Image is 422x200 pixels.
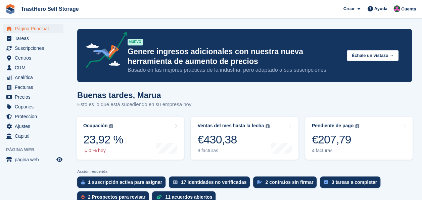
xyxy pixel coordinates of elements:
span: Facturas [15,82,55,92]
a: menú [3,155,63,164]
span: CRM [15,63,55,72]
img: stora-icon-8386f47178a22dfd0bd8f6a31ec36ba5ce8667c1dd55bd0f319d3a0aa187defe.svg [5,4,15,14]
a: menu [3,63,63,72]
a: 2 contratos sin firmar [253,176,320,191]
a: menu [3,53,63,63]
div: 3 tareas a completar [331,179,377,185]
img: task-75834270c22a3079a89374b754ae025e5fb1db73e45f91037f5363f120a921f8.svg [324,180,328,184]
img: deal-1b604bf984904fb50ccaf53a9ad4b4a5d6e5aea283cecdc64d6e3604feb123c2.svg [156,195,162,199]
a: 3 tareas a completar [320,176,383,191]
div: 4 facturas [312,148,359,154]
div: 2 Prospectos para revisar [88,194,145,200]
span: Tareas [15,34,55,43]
div: 11 acuerdos abiertos [165,194,212,200]
div: 17 identidades no verificadas [181,179,246,185]
a: Pendiente de pago €207,79 4 facturas [305,117,413,160]
a: menu [3,112,63,121]
h1: Buenas tardes, Marua [77,91,191,100]
p: Genere ingresos adicionales con nuestra nueva herramienta de aumento de precios [128,47,341,66]
a: Ventas del mes hasta la fecha €430,38 8 facturas [191,117,298,160]
a: menu [3,73,63,82]
a: Vista previa de la tienda [55,156,63,164]
img: verify_identity-adf6edd0f0f0b5bbfe63781bf79b02c33cf7c696d77639b501bdc392416b5a36.svg [173,180,178,184]
div: 0 % hoy [83,148,123,154]
span: Suscripciones [15,43,55,53]
div: €207,79 [312,133,359,146]
img: icon-info-grey-7440780725fd019a000dd9b08b2336e03edf1995a4989e88bcd33f0948082b44.svg [355,124,359,128]
a: TrastHero Self Storage [18,3,82,14]
a: menu [3,131,63,141]
img: icon-info-grey-7440780725fd019a000dd9b08b2336e03edf1995a4989e88bcd33f0948082b44.svg [109,124,113,128]
a: 1 suscripción activa para asignar [77,176,169,191]
div: Ocupación [83,123,107,129]
img: prospect-51fa495bee0391a8d652442698ab0144808aea92771e9ea1ae160a38d050c398.svg [81,195,85,199]
img: active_subscription_to_allocate_icon-d502201f5373d7db506a760aba3b589e785aa758c864c3986d89f69b8ff3... [81,180,85,185]
span: Ayuda [374,5,387,12]
span: Proteccion [15,112,55,121]
span: página web [15,155,55,164]
img: contract_signature_icon-13c848040528278c33f63329250d36e43548de30e8caae1d1a13099fd9432cc5.svg [257,180,262,184]
a: menu [3,34,63,43]
span: Ajustes [15,122,55,131]
a: menu [3,122,63,131]
div: 8 facturas [197,148,270,154]
a: menu [3,24,63,33]
img: Marua Grioui [393,5,400,12]
span: Centros [15,53,55,63]
span: Capital [15,131,55,141]
div: 2 contratos sin firmar [265,179,313,185]
p: Esto es lo que está sucediendo en su empresa hoy [77,101,191,108]
a: menu [3,92,63,102]
span: Página web [6,146,67,153]
div: 1 suscripción activa para asignar [88,179,162,185]
div: 23,92 % [83,133,123,146]
a: menu [3,102,63,111]
a: menu [3,43,63,53]
p: Acción requerida [77,169,412,174]
span: Cupones [15,102,55,111]
a: 17 identidades no verificadas [169,176,253,191]
a: Ocupación 23,92 % 0 % hoy [77,117,184,160]
img: icon-info-grey-7440780725fd019a000dd9b08b2336e03edf1995a4989e88bcd33f0948082b44.svg [266,124,270,128]
img: price-adjustments-announcement-icon-8257ccfd72463d97f412b2fc003d46551f7dbcb40ab6d574587a9cd5c0d94... [80,32,127,70]
span: Cuenta [401,6,416,12]
button: Échale un vistazo → [347,50,398,61]
span: Analítica [15,73,55,82]
p: Basado en las mejores prácticas de la industria, pero adaptado a sus suscripciones. [128,66,341,74]
span: Precios [15,92,55,102]
div: NUEVO [128,39,143,45]
div: Ventas del mes hasta la fecha [197,123,264,129]
span: Crear [343,5,355,12]
a: menu [3,82,63,92]
div: Pendiente de pago [312,123,354,129]
div: €430,38 [197,133,270,146]
span: Página Principal [15,24,55,33]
